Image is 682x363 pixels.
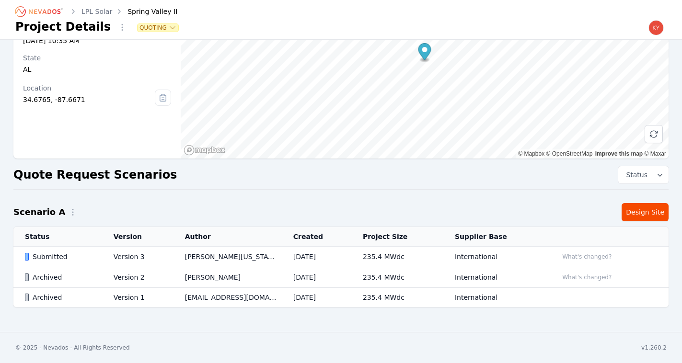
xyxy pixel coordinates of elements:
span: Status [622,170,647,180]
a: Mapbox [518,150,544,157]
div: [DATE] 10:35 AM [23,36,171,45]
td: 235.4 MWdc [351,267,443,288]
a: Mapbox homepage [184,145,226,156]
div: State [23,53,171,63]
a: OpenStreetMap [546,150,593,157]
div: Map marker [418,43,431,63]
h2: Quote Request Scenarios [13,167,177,182]
div: 34.6765, -87.6671 [23,95,155,104]
button: Status [618,166,669,183]
td: [DATE] [282,247,351,267]
a: Design Site [622,203,669,221]
h1: Project Details [15,19,111,34]
td: Version 3 [102,247,173,267]
th: Version [102,227,173,247]
th: Created [282,227,351,247]
div: Submitted [25,252,97,261]
div: Archived [25,272,97,282]
button: What's changed? [558,272,616,283]
a: Maxar [644,150,666,157]
img: kyle.macdougall@nevados.solar [648,20,664,35]
button: Quoting [138,24,178,32]
td: Version 2 [102,267,173,288]
h2: Scenario A [13,205,65,219]
th: Author [173,227,282,247]
td: 235.4 MWdc [351,288,443,307]
td: 235.4 MWdc [351,247,443,267]
tr: ArchivedVersion 1[EMAIL_ADDRESS][DOMAIN_NAME][DATE]235.4 MWdcInternational [13,288,669,307]
tr: SubmittedVersion 3[PERSON_NAME][US_STATE][DATE]235.4 MWdcInternationalWhat's changed? [13,247,669,267]
div: Spring Valley II [114,7,177,16]
td: [DATE] [282,267,351,288]
td: International [443,288,546,307]
div: AL [23,65,171,74]
a: Improve this map [595,150,643,157]
th: Project Size [351,227,443,247]
td: [DATE] [282,288,351,307]
td: International [443,267,546,288]
td: Version 1 [102,288,173,307]
tr: ArchivedVersion 2[PERSON_NAME][DATE]235.4 MWdcInternationalWhat's changed? [13,267,669,288]
div: Location [23,83,155,93]
div: v1.260.2 [641,344,667,352]
th: Status [13,227,102,247]
th: Supplier Base [443,227,546,247]
td: [EMAIL_ADDRESS][DOMAIN_NAME] [173,288,282,307]
td: [PERSON_NAME][US_STATE] [173,247,282,267]
td: [PERSON_NAME] [173,267,282,288]
div: © 2025 - Nevados - All Rights Reserved [15,344,130,352]
a: LPL Solar [81,7,112,16]
nav: Breadcrumb [15,4,177,19]
div: Archived [25,293,97,302]
td: International [443,247,546,267]
button: What's changed? [558,251,616,262]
